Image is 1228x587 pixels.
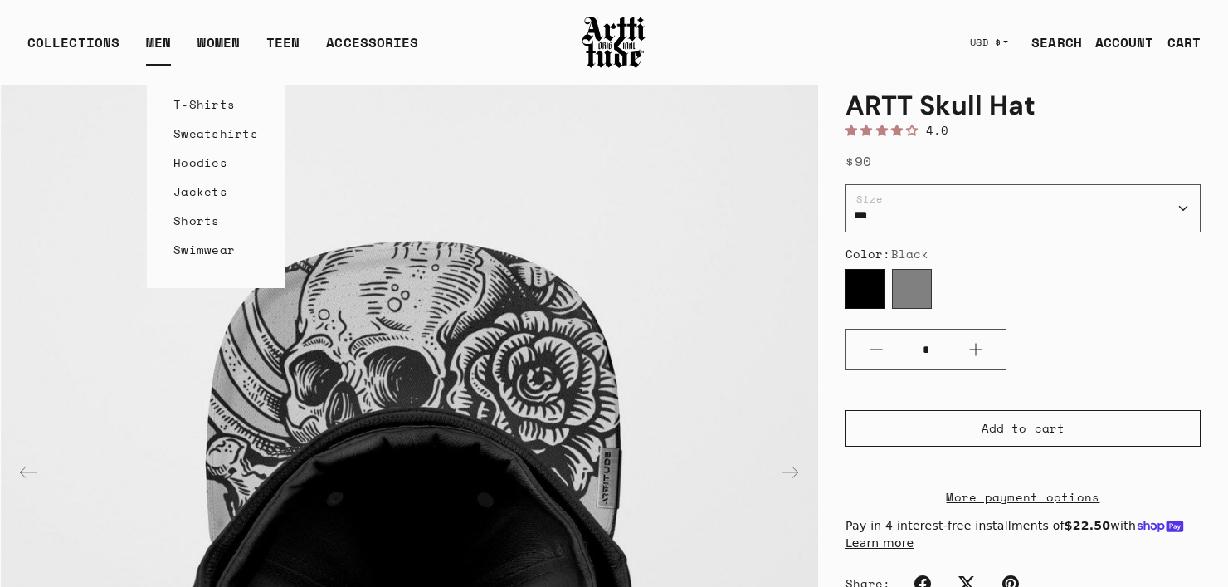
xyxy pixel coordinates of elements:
[960,24,1019,61] button: USD $
[173,90,258,119] a: T-Shirts
[1082,26,1154,59] a: ACCOUNT
[845,151,872,171] span: $90
[845,410,1201,447] button: Add to cart
[845,487,1201,506] a: More payment options
[581,14,647,71] img: Arttitude
[845,89,1201,122] h1: ARTT Skull Hat
[1167,32,1201,52] div: CART
[926,121,949,139] span: 4.0
[846,330,906,369] button: Minus
[27,32,119,66] div: COLLECTIONS
[970,36,1001,49] span: USD $
[173,148,258,177] a: Hoodies
[146,32,171,66] a: MEN
[173,119,258,148] a: Sweatshirts
[892,269,932,309] label: Gray
[982,420,1065,437] span: Add to cart
[906,335,946,365] input: Quantity
[8,452,48,492] div: Previous slide
[326,32,418,66] div: ACCESSORIES
[173,177,258,206] a: Jackets
[173,206,258,235] a: Shorts
[770,452,810,492] div: Next slide
[1018,26,1082,59] a: SEARCH
[266,32,300,66] a: TEEN
[891,245,929,262] span: Black
[14,32,431,66] ul: Main navigation
[845,121,926,139] span: 4.00 stars
[845,246,1201,262] div: Color:
[845,269,885,309] label: Black
[197,32,240,66] a: WOMEN
[946,330,1006,369] button: Plus
[1154,26,1201,59] a: Open cart
[173,235,258,264] a: Swimwear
